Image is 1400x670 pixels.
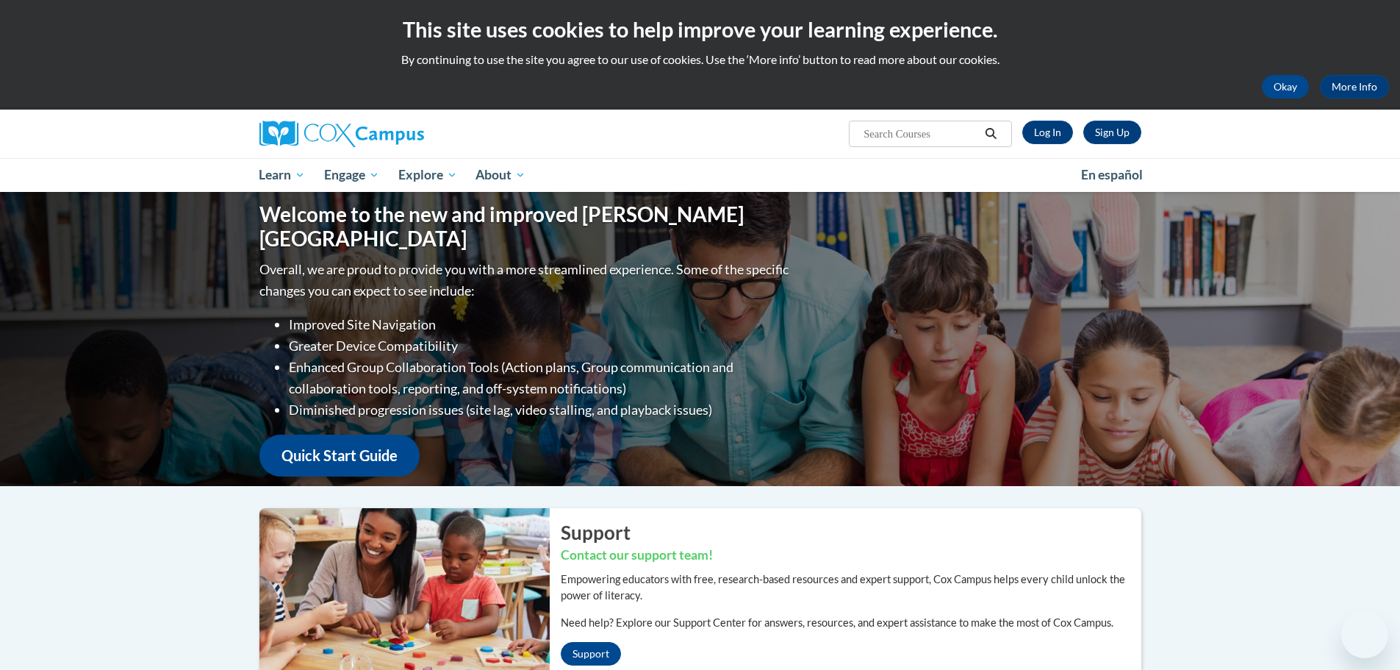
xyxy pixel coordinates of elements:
[237,158,1163,192] div: Main menu
[289,357,792,399] li: Enhanced Group Collaboration Tools (Action plans, Group communication and collaboration tools, re...
[289,335,792,357] li: Greater Device Compatibility
[389,158,467,192] a: Explore
[980,125,1002,143] button: Search
[289,399,792,421] li: Diminished progression issues (site lag, video stalling, and playback issues)
[259,121,539,147] a: Cox Campus
[561,546,1141,565] h3: Contact our support team!
[259,202,792,252] h1: Welcome to the new and improved [PERSON_NAME][GEOGRAPHIC_DATA]
[1083,121,1141,144] a: Register
[475,166,525,184] span: About
[1022,121,1073,144] a: Log In
[259,435,420,477] a: Quick Start Guide
[862,125,980,143] input: Search Courses
[561,615,1141,631] p: Need help? Explore our Support Center for answers, resources, and expert assistance to make the m...
[1262,75,1309,99] button: Okay
[250,158,315,192] a: Learn
[466,158,535,192] a: About
[315,158,389,192] a: Engage
[1071,160,1152,190] a: En español
[1320,75,1389,99] a: More Info
[259,259,792,302] p: Overall, we are proud to provide you with a more streamlined experience. Some of the specific cha...
[561,571,1141,604] p: Empowering educators with free, research-based resources and expert support, Cox Campus helps eve...
[259,121,424,147] img: Cox Campus
[259,166,305,184] span: Learn
[11,15,1389,44] h2: This site uses cookies to help improve your learning experience.
[289,314,792,335] li: Improved Site Navigation
[1341,611,1388,658] iframe: Button to launch messaging window
[561,519,1141,546] h2: Support
[398,166,457,184] span: Explore
[561,642,621,666] a: Support
[11,51,1389,68] p: By continuing to use the site you agree to our use of cookies. Use the ‘More info’ button to read...
[324,166,379,184] span: Engage
[1081,167,1143,182] span: En español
